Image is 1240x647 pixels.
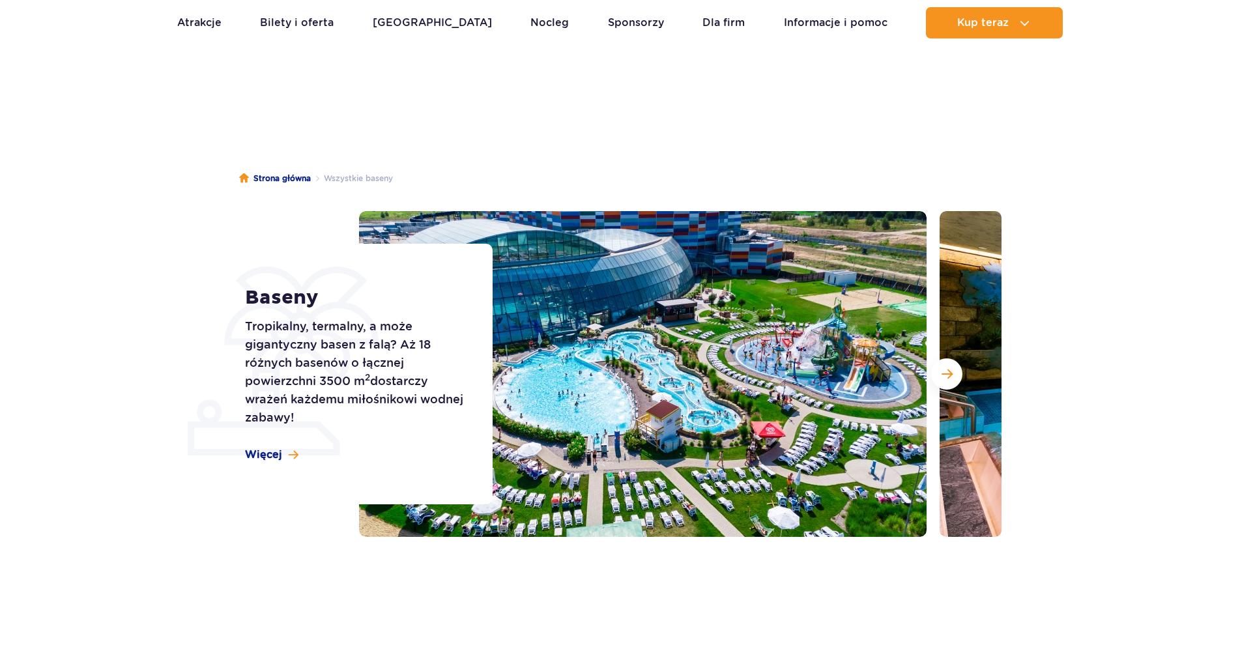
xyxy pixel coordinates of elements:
a: Sponsorzy [608,7,664,38]
li: Wszystkie baseny [311,172,393,185]
a: [GEOGRAPHIC_DATA] [373,7,492,38]
a: Więcej [245,448,298,462]
a: Dla firm [702,7,745,38]
a: Atrakcje [177,7,222,38]
span: Kup teraz [957,17,1009,29]
img: Zewnętrzna część Suntago z basenami i zjeżdżalniami, otoczona leżakami i zielenią [359,211,927,537]
button: Następny slajd [931,358,962,390]
h1: Baseny [245,286,463,309]
p: Tropikalny, termalny, a może gigantyczny basen z falą? Aż 18 różnych basenów o łącznej powierzchn... [245,317,463,427]
sup: 2 [365,372,370,382]
a: Nocleg [530,7,569,38]
a: Informacje i pomoc [784,7,887,38]
a: Bilety i oferta [260,7,334,38]
button: Kup teraz [926,7,1063,38]
a: Strona główna [239,172,311,185]
span: Więcej [245,448,282,462]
